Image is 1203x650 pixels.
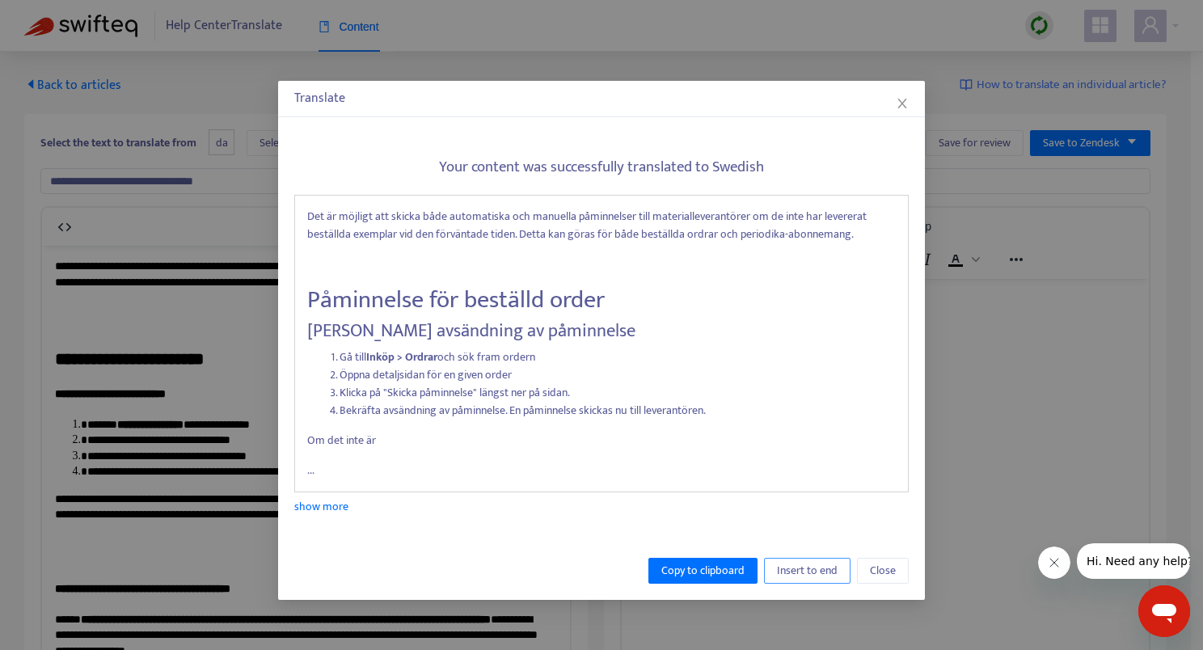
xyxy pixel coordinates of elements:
li: Klicka på "Skicka påminnelse" längst ner på sidan. [340,384,896,402]
h2: Påminnelse för beställd order [307,285,896,314]
li: Gå till och sök fram ordern [340,348,896,366]
strong: Inköp > Ordrar [366,348,437,366]
span: close [896,97,909,110]
button: Close [893,95,911,112]
a: show more [294,497,348,516]
span: Close [870,562,896,580]
iframe: Stäng meddelande [1038,547,1070,579]
div: Translate [294,89,909,108]
button: Close [857,558,909,584]
button: Copy to clipboard [648,558,758,584]
h5: Your content was successfully translated to Swedish [294,158,909,177]
p: Det är möjligt att skicka både automatiska och manuella påminnelser till materialleverantörer om ... [307,208,896,243]
iframe: Meddelande från företag [1077,543,1190,579]
iframe: Knapp för att öppna meddelandefönstret [1138,585,1190,637]
span: Insert to end [777,562,838,580]
p: Om det inte är [307,432,896,450]
body: Rich Text Area. Press ALT-0 for help. [13,13,515,29]
div: ... [294,195,909,492]
li: Öppna detaljsidan för en given order [340,366,896,384]
h4: [PERSON_NAME] avsändning av påminnelse [307,320,896,342]
li: Bekräfta avsändning av påminnelse. En påminnelse skickas nu till leverantören. [340,402,896,420]
button: Insert to end [764,558,851,584]
span: Copy to clipboard [661,562,745,580]
span: Hi. Need any help? [10,11,116,24]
